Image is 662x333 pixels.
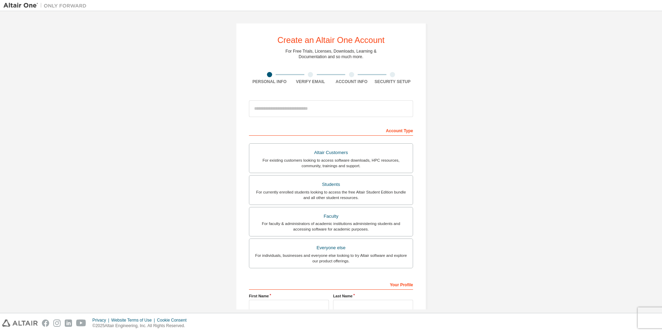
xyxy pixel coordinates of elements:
img: altair_logo.svg [2,319,38,327]
div: Students [253,180,409,189]
div: For currently enrolled students looking to access the free Altair Student Edition bundle and all ... [253,189,409,200]
img: instagram.svg [53,319,61,327]
div: Faculty [253,211,409,221]
div: For Free Trials, Licenses, Downloads, Learning & Documentation and so much more. [286,48,377,60]
div: Cookie Consent [157,317,190,323]
img: facebook.svg [42,319,49,327]
label: Last Name [333,293,413,299]
div: Create an Altair One Account [277,36,385,44]
img: Altair One [3,2,90,9]
img: youtube.svg [76,319,86,327]
p: © 2025 Altair Engineering, Inc. All Rights Reserved. [92,323,191,329]
div: For individuals, businesses and everyone else looking to try Altair software and explore our prod... [253,253,409,264]
div: For existing customers looking to access software downloads, HPC resources, community, trainings ... [253,157,409,169]
img: linkedin.svg [65,319,72,327]
div: For faculty & administrators of academic institutions administering students and accessing softwa... [253,221,409,232]
div: Altair Customers [253,148,409,157]
div: Account Type [249,125,413,136]
div: Security Setup [372,79,413,84]
div: Privacy [92,317,111,323]
div: Verify Email [290,79,331,84]
div: Account Info [331,79,372,84]
label: First Name [249,293,329,299]
div: Your Profile [249,279,413,290]
div: Personal Info [249,79,290,84]
div: Website Terms of Use [111,317,157,323]
div: Everyone else [253,243,409,253]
